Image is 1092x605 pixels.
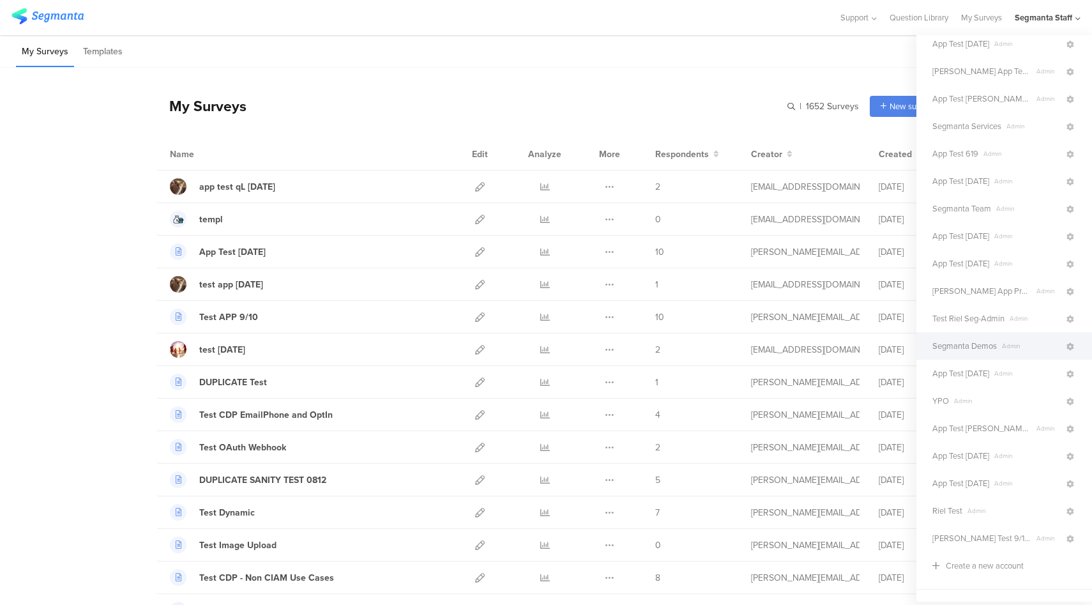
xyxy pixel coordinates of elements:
[751,278,860,291] div: eliran@segmanta.com
[879,408,955,422] div: [DATE]
[170,537,277,553] a: Test Image Upload
[1005,314,1065,323] span: Admin
[932,285,1031,297] span: Riel App Prod Test 11/14
[170,406,333,423] a: Test CDP EmailPhone and OptIn
[1031,533,1065,543] span: Admin
[751,148,792,161] button: Creator
[170,569,334,586] a: Test CDP - Non CIAM Use Cases
[751,571,860,585] div: raymund@segmanta.com
[170,439,286,456] a: Test OAuth Webhook
[879,571,955,585] div: [DATE]
[1031,424,1065,433] span: Admin
[170,276,263,293] a: test app [DATE]
[170,374,267,390] a: DUPLICATE Test
[170,243,266,260] a: App Test [DATE]
[655,376,658,389] span: 1
[989,259,1065,268] span: Admin
[989,369,1065,378] span: Admin
[655,571,660,585] span: 8
[655,245,664,259] span: 10
[156,95,246,117] div: My Surveys
[932,505,962,517] span: Riel Test
[170,178,275,195] a: app test qL [DATE]
[199,441,286,454] div: Test OAuth Webhook
[77,37,128,67] li: Templates
[170,309,258,325] a: Test APP 9/10
[751,506,860,519] div: raymund@segmanta.com
[751,473,860,487] div: raymund@segmanta.com
[751,148,782,161] span: Creator
[751,441,860,454] div: riel@segmanta.com
[879,441,955,454] div: [DATE]
[932,477,989,489] span: App Test 4.8.24
[932,230,989,242] span: App Test 7/9/24
[989,479,1065,488] span: Admin
[170,148,246,161] div: Name
[655,539,661,552] span: 0
[751,245,860,259] div: riel@segmanta.com
[932,422,1031,434] span: App Test Riel 6.4.24
[170,211,223,227] a: templ
[991,204,1065,213] span: Admin
[11,8,84,24] img: segmanta logo
[879,310,955,324] div: [DATE]
[932,175,989,187] span: App Test 3.24.25
[655,343,660,356] span: 2
[946,560,1024,572] div: Create a new account
[932,312,1005,325] span: Test Riel Seg-Admin
[751,376,860,389] div: riel@segmanta.com
[655,441,660,454] span: 2
[751,539,860,552] div: raymund@segmanta.com
[932,257,989,270] span: App Test 2.28.24
[1031,66,1065,76] span: Admin
[932,38,989,50] span: App Test 2/8/24
[840,11,868,24] span: Support
[890,100,931,112] span: New survey
[798,100,803,113] span: |
[596,138,623,170] div: More
[879,506,955,519] div: [DATE]
[751,408,860,422] div: riel@segmanta.com
[932,395,949,407] span: YPO
[170,471,326,488] a: DUPLICATE SANITY TEST 0812
[989,451,1065,461] span: Admin
[170,504,255,521] a: Test Dynamic
[199,180,275,194] div: app test qL wed 10 sep
[199,473,326,487] div: DUPLICATE SANITY TEST 0812
[466,138,494,170] div: Edit
[932,93,1031,105] span: App Test Riel 10.07.24
[879,148,922,161] button: Created
[751,310,860,324] div: raymund@segmanta.com
[989,176,1065,186] span: Admin
[879,180,955,194] div: [DATE]
[655,213,661,226] span: 0
[199,310,258,324] div: Test APP 9/10
[655,473,660,487] span: 5
[16,37,74,67] li: My Surveys
[199,376,267,389] div: DUPLICATE Test
[932,367,989,379] span: App Test 7.23.24
[932,203,991,215] span: Segmanta Team
[879,473,955,487] div: [DATE]
[199,245,266,259] div: App Test 9.10.25
[526,138,564,170] div: Analyze
[655,180,660,194] span: 2
[655,278,658,291] span: 1
[655,408,660,422] span: 4
[932,120,1001,132] span: Segmanta Services
[199,213,223,226] div: templ
[879,278,955,291] div: [DATE]
[932,340,997,352] span: Segmanta Demos
[879,245,955,259] div: [DATE]
[655,310,664,324] span: 10
[199,506,255,519] div: Test Dynamic
[879,539,955,552] div: [DATE]
[932,65,1031,77] span: Riel App Test - 1/10/24
[932,450,989,462] span: App Test 4.30.24
[1031,286,1065,296] span: Admin
[655,148,709,161] span: Respondents
[879,148,912,161] span: Created
[199,343,245,356] div: test 9.10.25
[655,148,719,161] button: Respondents
[1001,121,1065,131] span: Admin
